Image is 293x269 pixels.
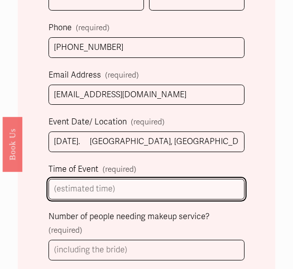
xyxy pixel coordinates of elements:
input: (estimated time) [48,179,245,199]
span: (required) [103,163,136,177]
span: Phone [48,21,72,35]
span: Email Address [48,68,101,83]
input: (including the bride) [48,240,245,260]
span: Time of Event [48,162,99,177]
span: (required) [48,224,82,238]
span: Number of people needing makeup service? [48,210,210,224]
span: Event Date/ Location [48,115,127,129]
span: (required) [76,24,110,32]
span: (required) [105,69,139,83]
a: Book Us [3,117,22,172]
span: (required) [131,115,165,129]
